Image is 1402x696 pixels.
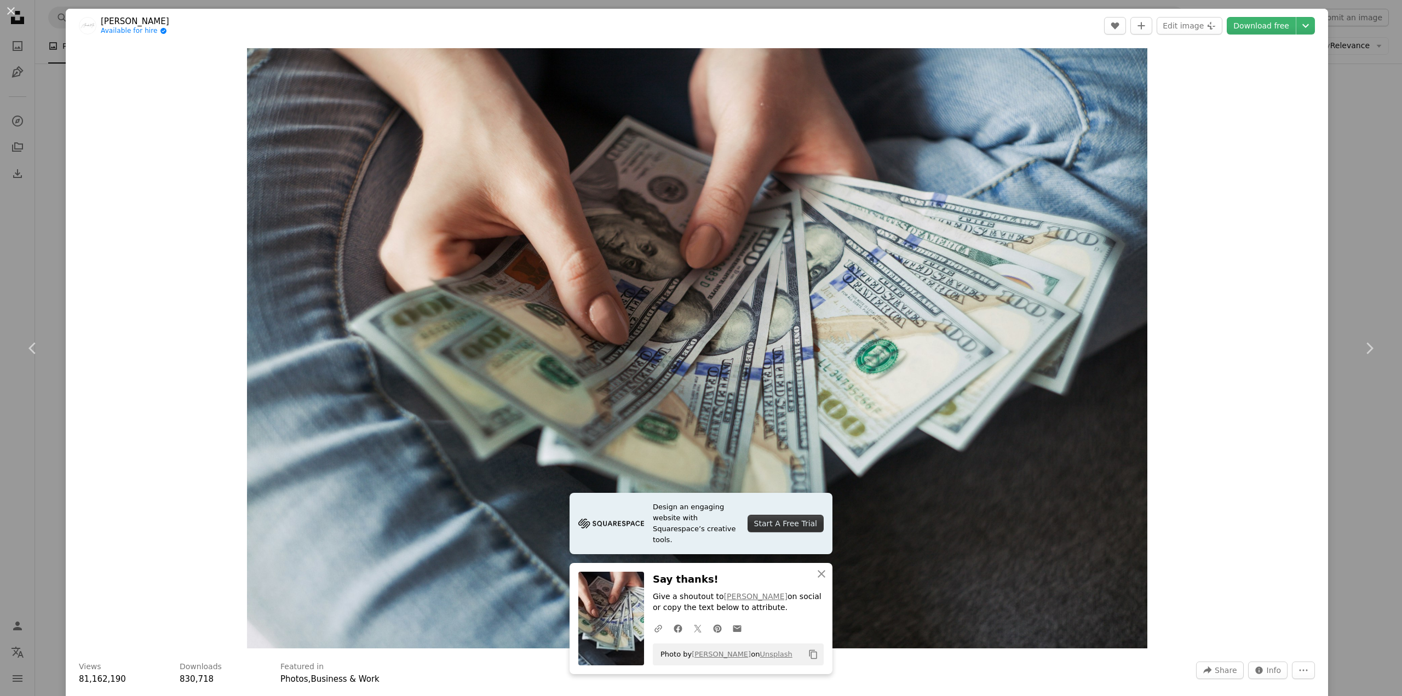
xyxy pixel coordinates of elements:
[1196,662,1243,679] button: Share this image
[1104,17,1126,34] button: Like
[1336,296,1402,401] a: Next
[1215,662,1237,678] span: Share
[653,502,739,545] span: Design an engaging website with Squarespace’s creative tools.
[653,572,824,588] h3: Say thanks!
[311,674,379,684] a: Business & Work
[727,617,747,639] a: Share over email
[655,646,792,663] span: Photo by on
[1130,17,1152,34] button: Add to Collection
[1248,662,1288,679] button: Stats about this image
[1296,17,1315,34] button: Choose download size
[180,674,214,684] span: 830,718
[760,650,792,658] a: Unsplash
[101,16,169,27] a: [PERSON_NAME]
[578,515,644,532] img: file-1705255347840-230a6ab5bca9image
[79,662,101,672] h3: Views
[804,645,823,664] button: Copy to clipboard
[79,17,96,34] img: Go to Alexander Mils's profile
[79,674,126,684] span: 81,162,190
[247,48,1147,648] img: fan of 100 U.S. dollar banknotes
[570,493,832,554] a: Design an engaging website with Squarespace’s creative tools.Start A Free Trial
[748,515,824,532] div: Start A Free Trial
[708,617,727,639] a: Share on Pinterest
[692,650,751,658] a: [PERSON_NAME]
[1157,17,1222,34] button: Edit image
[1267,662,1282,678] span: Info
[308,674,311,684] span: ,
[1227,17,1296,34] a: Download free
[1292,662,1315,679] button: More Actions
[247,48,1147,648] button: Zoom in on this image
[668,617,688,639] a: Share on Facebook
[724,593,788,601] a: [PERSON_NAME]
[280,674,308,684] a: Photos
[101,27,169,36] a: Available for hire
[180,662,222,672] h3: Downloads
[688,617,708,639] a: Share on Twitter
[653,592,824,614] p: Give a shoutout to on social or copy the text below to attribute.
[280,662,324,672] h3: Featured in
